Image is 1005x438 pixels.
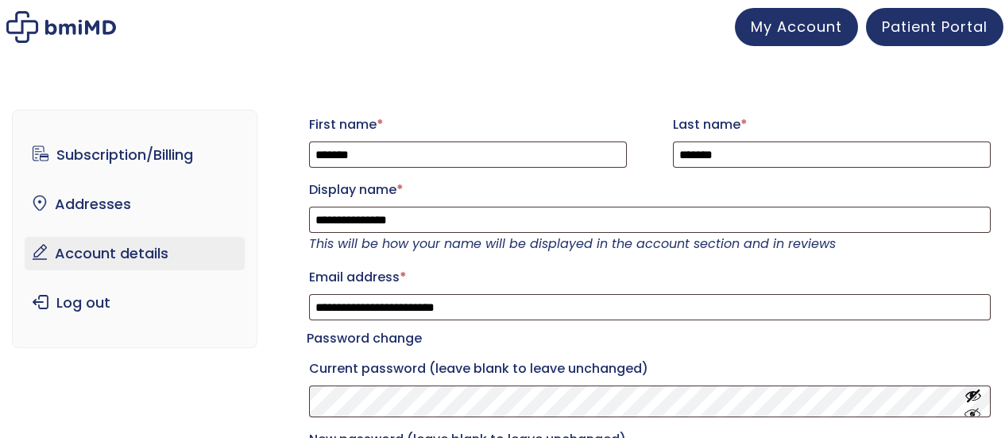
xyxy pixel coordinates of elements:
a: My Account [735,8,858,46]
img: My account [6,11,116,43]
a: Patient Portal [866,8,1003,46]
a: Subscription/Billing [25,138,245,172]
nav: Account pages [12,110,257,348]
a: Account details [25,237,245,270]
span: My Account [751,17,842,37]
span: Patient Portal [882,17,988,37]
label: Last name [673,112,991,138]
label: Display name [309,177,991,203]
em: This will be how your name will be displayed in the account section and in reviews [309,235,836,253]
button: Show password [964,387,982,417]
a: Log out [25,286,245,320]
a: Addresses [25,188,245,221]
label: Current password (leave blank to leave unchanged) [309,356,991,382]
legend: Password change [307,328,422,350]
label: First name [309,112,627,138]
label: Email address [309,265,991,290]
